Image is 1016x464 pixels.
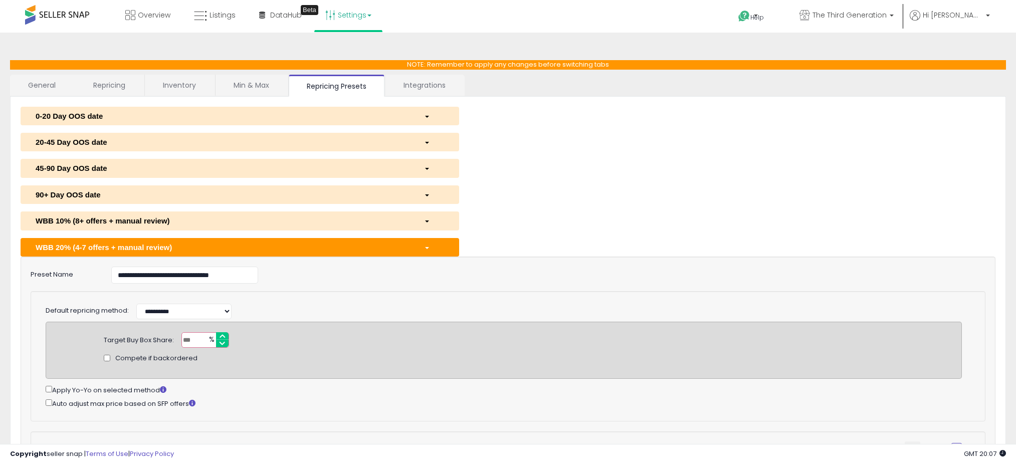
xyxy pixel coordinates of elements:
[104,332,174,345] div: Target Buy Box Share:
[115,354,197,363] span: Compete if backordered
[730,3,783,33] a: Help
[46,384,962,395] div: Apply Yo-Yo on selected method
[216,75,287,96] a: Min & Max
[46,306,129,316] label: Default repricing method:
[130,449,174,458] a: Privacy Policy
[908,442,917,452] span: keyboard_arrow_down
[28,189,417,200] div: 90+ Day OOS date
[923,10,983,20] span: Hi [PERSON_NAME]
[210,10,236,20] span: Listings
[385,75,464,96] a: Integrations
[21,238,459,257] button: WBB 20% (4-7 offers + manual review)
[750,13,764,22] span: Help
[21,211,459,230] button: WBB 10% (8+ offers + manual review)
[10,60,1006,70] p: NOTE: Remember to apply any changes before switching tabs
[738,10,750,23] i: Get Help
[812,10,887,20] span: The Third Generation
[28,163,417,173] div: 45-90 Day OOS date
[964,449,1006,458] span: 2025-08-13 20:07 GMT
[21,185,459,204] button: 90+ Day OOS date
[28,111,417,121] div: 0-20 Day OOS date
[21,133,459,151] button: 20-45 Day OOS date
[46,397,962,409] div: Auto adjust max price based on SFP offers
[145,75,214,96] a: Inventory
[21,107,459,125] button: 0-20 Day OOS date
[905,441,920,455] button: keyboard_arrow_down
[86,449,128,458] a: Terms of Use
[10,75,74,96] a: General
[28,137,417,147] div: 20-45 Day OOS date
[21,159,459,177] button: 45-90 Day OOS date
[28,242,417,253] div: WBB 20% (4-7 offers + manual review)
[10,449,174,459] div: seller snap | |
[138,10,170,20] span: Overview
[75,75,143,96] a: Repricing
[203,333,219,348] span: %
[10,449,47,458] strong: Copyright
[28,215,417,226] div: WBB 10% (8+ offers + manual review)
[23,267,104,280] label: Preset Name
[289,75,384,97] a: Repricing Presets
[270,10,302,20] span: DataHub
[301,5,318,15] div: Tooltip anchor
[910,10,990,33] a: Hi [PERSON_NAME]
